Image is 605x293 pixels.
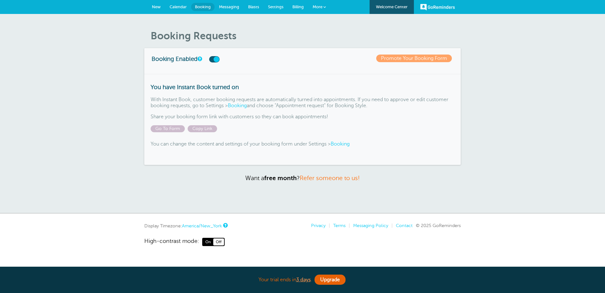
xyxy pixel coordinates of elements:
span: Off [213,238,224,245]
a: Privacy [311,223,326,228]
span: Billing [292,4,304,9]
span: Blasts [248,4,259,9]
span: Settings [268,4,284,9]
a: Upgrade [315,275,346,285]
a: This switch turns your online booking form on or off. [197,57,201,61]
li: | [388,223,393,228]
a: Booking [331,141,350,147]
a: America/New_York [182,223,222,228]
span: New [152,4,161,9]
p: Share your booking form link with customers so they can book appointments! [151,114,454,120]
p: Want a ? [144,174,461,182]
div: Your trial ends in . [144,273,461,287]
a: Booking [191,3,215,11]
h3: You have Instant Book turned on [151,84,454,91]
span: Go To Form [151,125,185,132]
span: High-contrast mode: [144,238,199,246]
a: Messaging Policy [353,223,388,228]
a: Copy Link [188,126,219,131]
a: Promote Your Booking Form [376,55,452,62]
strong: free month [264,175,297,181]
h1: Booking Requests [151,30,461,42]
li: | [326,223,330,228]
h3: Booking Enabled [152,55,246,62]
span: Calendar [170,4,187,9]
a: Booking [228,103,247,108]
a: Go To Form [151,126,188,131]
a: Refer someone to us! [300,175,360,181]
li: | [346,223,350,228]
span: Messaging [219,4,239,9]
a: 3 days [296,277,311,283]
a: High-contrast mode: On Off [144,238,461,246]
span: On [203,238,213,245]
p: You can change the content and settings of your booking form under Settings > [151,141,454,147]
a: This is the timezone being used to display dates and times to you on this device. Click the timez... [223,223,227,227]
a: Terms [333,223,346,228]
p: With Instant Book, customer booking requests are automatically turned into appointments. If you n... [151,97,454,109]
div: Display Timezone: [144,223,227,229]
span: More [313,4,322,9]
a: Contact [396,223,413,228]
span: © 2025 GoReminders [416,223,461,228]
span: Booking [195,4,211,9]
span: Copy Link [188,125,217,132]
